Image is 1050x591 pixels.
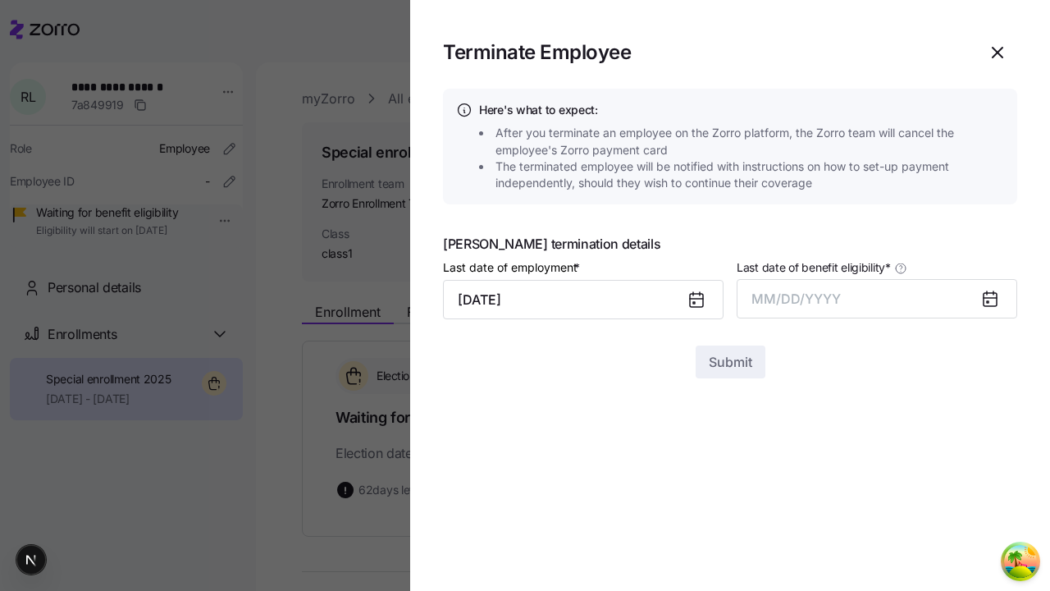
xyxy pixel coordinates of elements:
[495,125,1009,158] span: After you terminate an employee on the Zorro platform, the Zorro team will cancel the employee's ...
[737,279,1017,318] button: MM/DD/YYYY
[1004,545,1037,578] button: Open Tanstack query devtools
[751,291,841,307] span: MM/DD/YYYY
[737,259,891,276] span: Last date of benefit eligibility *
[696,346,765,378] button: Submit
[443,280,724,319] input: MM/DD/YYYY
[495,158,1009,192] span: The terminated employee will be notified with instructions on how to set-up payment independently...
[709,352,752,372] span: Submit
